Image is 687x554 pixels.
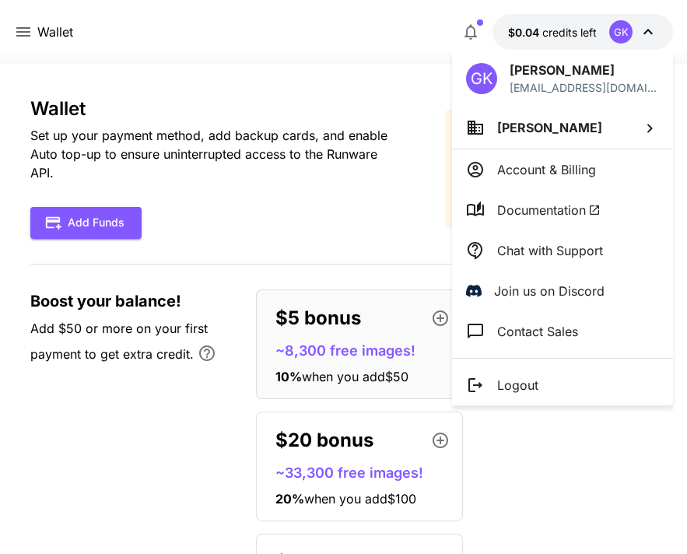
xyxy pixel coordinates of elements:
[510,61,659,79] p: [PERSON_NAME]
[452,107,673,149] button: [PERSON_NAME]
[497,201,601,219] span: Documentation
[494,282,605,300] p: Join us on Discord
[466,63,497,94] div: GK
[497,160,596,179] p: Account & Billing
[510,79,659,96] p: [EMAIL_ADDRESS][DOMAIN_NAME]
[497,241,603,260] p: Chat with Support
[497,120,602,135] span: [PERSON_NAME]
[497,322,578,341] p: Contact Sales
[510,79,659,96] div: gm-liker@yandex.ru
[497,376,538,394] p: Logout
